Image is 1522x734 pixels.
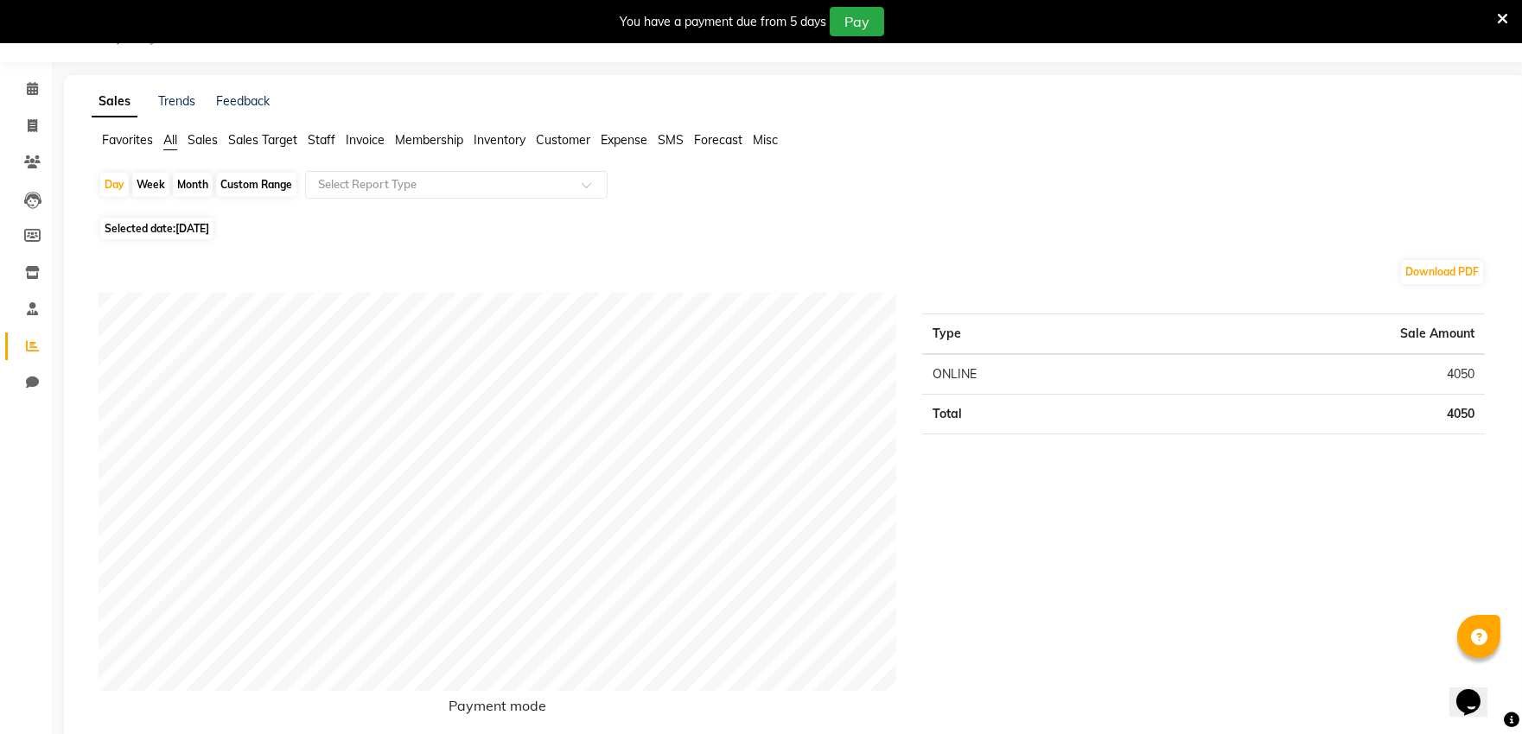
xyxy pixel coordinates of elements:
button: Pay [830,7,884,36]
span: Invoice [346,132,385,148]
span: Staff [308,132,335,148]
div: Custom Range [216,173,296,197]
div: Month [173,173,213,197]
div: Week [132,173,169,197]
span: Selected date: [100,218,213,239]
span: Misc [753,132,778,148]
span: SMS [658,132,684,148]
h6: Payment mode [99,698,896,721]
a: Sales [92,86,137,117]
td: 4050 [1150,395,1485,434]
span: Forecast [694,132,742,148]
a: Trends [158,93,195,109]
span: Customer [536,132,590,148]
span: Expense [601,132,647,148]
span: [DATE] [175,222,209,235]
button: Download PDF [1401,260,1483,284]
span: All [163,132,177,148]
div: You have a payment due from 5 days [620,13,826,31]
td: ONLINE [922,354,1150,395]
th: Type [922,314,1150,355]
span: Sales Target [228,132,297,148]
iframe: chat widget [1449,665,1505,717]
th: Sale Amount [1150,314,1485,355]
span: Favorites [102,132,153,148]
td: Total [922,395,1150,434]
span: Sales [188,132,218,148]
a: Feedback [216,93,270,109]
span: Membership [395,132,463,148]
td: 4050 [1150,354,1485,395]
span: Inventory [474,132,525,148]
div: Day [100,173,129,197]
